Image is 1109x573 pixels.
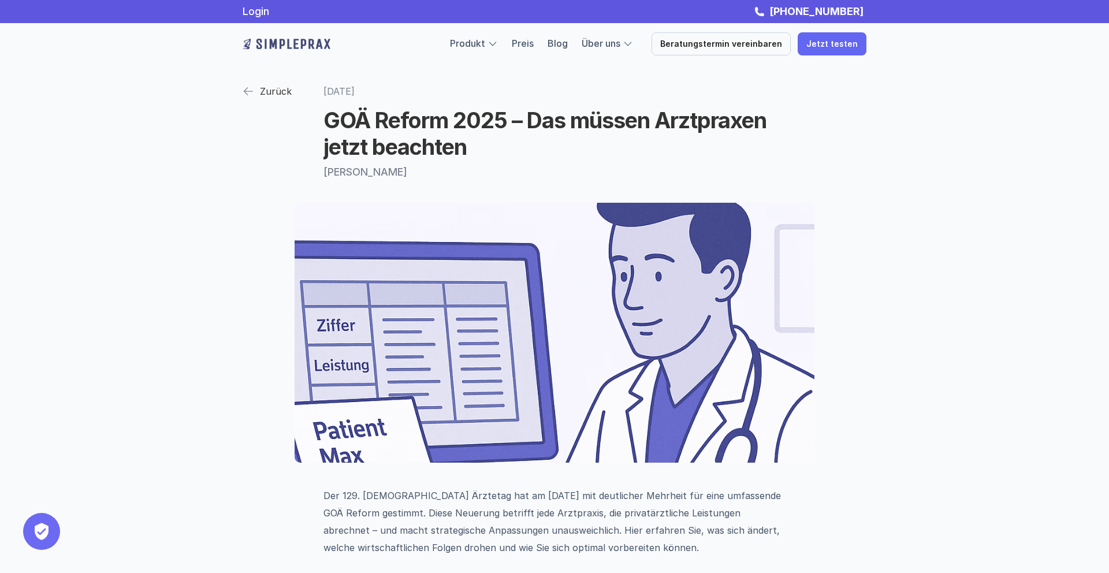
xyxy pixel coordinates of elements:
p: [PERSON_NAME] [323,166,786,178]
a: Zurück [243,81,292,102]
h1: GOÄ Reform 2025 – Das müssen Arztpraxen jetzt beachten [323,107,786,160]
p: Jetzt testen [806,39,858,49]
a: Über uns [582,38,620,49]
p: [DATE] [323,81,786,102]
a: Login [243,5,269,17]
p: Der 129. [DEMOGRAPHIC_DATA] Ärztetag hat am [DATE] mit deutlicher Mehrheit für eine umfassende GO... [323,487,786,556]
strong: [PHONE_NUMBER] [769,5,864,17]
a: [PHONE_NUMBER] [766,5,866,17]
a: Preis [512,38,534,49]
a: Beratungstermin vereinbaren [652,32,791,55]
a: Produkt [450,38,485,49]
p: Zurück [260,83,292,100]
p: Beratungstermin vereinbaren [660,39,782,49]
a: Jetzt testen [798,32,866,55]
a: Blog [548,38,568,49]
img: GOÄ Reform 2025 [295,203,814,463]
